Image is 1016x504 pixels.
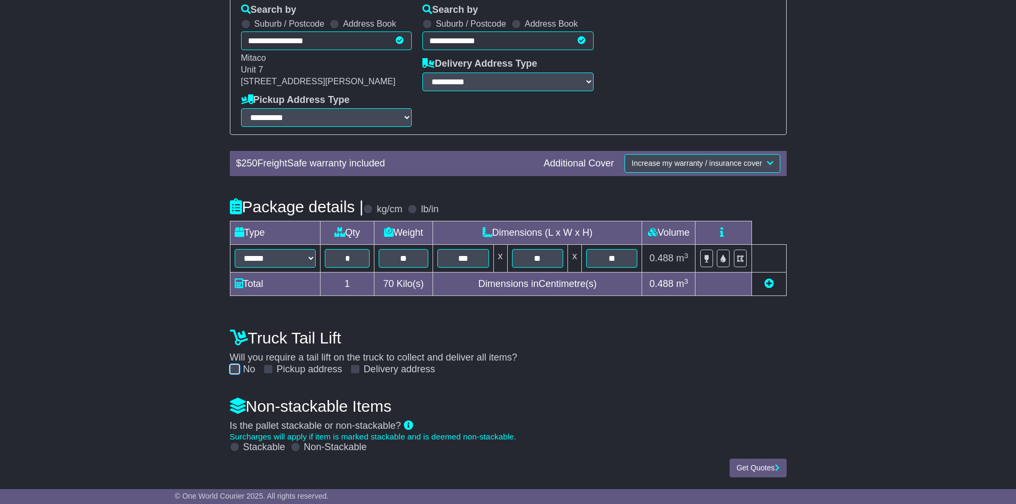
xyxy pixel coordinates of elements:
span: 0.488 [650,253,674,263]
a: Add new item [764,278,774,289]
span: Is the pallet stackable or non-stackable? [230,420,401,431]
td: Kilo(s) [374,273,433,296]
div: Surcharges will apply if item is marked stackable and is deemed non-stackable. [230,432,787,442]
td: 1 [321,273,374,296]
label: Non-Stackable [304,442,367,453]
label: Address Book [343,19,396,29]
td: Total [230,273,321,296]
label: Search by [422,4,478,16]
label: Delivery address [364,364,435,375]
td: Weight [374,221,433,245]
label: Address Book [525,19,578,29]
h4: Non-stackable Items [230,397,787,415]
span: m [676,278,689,289]
div: Will you require a tail lift on the truck to collect and deliver all items? [225,323,792,375]
label: kg/cm [377,204,402,215]
label: Search by [241,4,297,16]
td: Qty [321,221,374,245]
span: Unit 7 [241,65,263,74]
label: Stackable [243,442,285,453]
td: Volume [642,221,695,245]
h4: Package details | [230,198,364,215]
span: 250 [242,158,258,169]
span: 0.488 [650,278,674,289]
sup: 3 [684,277,689,285]
td: x [567,245,581,273]
label: Suburb / Postcode [254,19,325,29]
h4: Truck Tail Lift [230,329,787,347]
td: Dimensions (L x W x H) [433,221,642,245]
button: Increase my warranty / insurance cover [625,154,780,173]
span: m [676,253,689,263]
label: Pickup Address Type [241,94,350,106]
span: Increase my warranty / insurance cover [631,159,762,167]
label: Suburb / Postcode [436,19,506,29]
sup: 3 [684,252,689,260]
label: Pickup address [277,364,342,375]
div: Additional Cover [538,158,619,170]
div: $ FreightSafe warranty included [231,158,539,170]
td: x [493,245,507,273]
label: Delivery Address Type [422,58,537,70]
td: Dimensions in Centimetre(s) [433,273,642,296]
span: © One World Courier 2025. All rights reserved. [175,492,329,500]
button: Get Quotes [730,459,787,477]
span: Mitaco [241,53,266,62]
span: 70 [383,278,394,289]
span: [STREET_ADDRESS][PERSON_NAME] [241,77,396,86]
td: Type [230,221,321,245]
label: No [243,364,255,375]
label: lb/in [421,204,438,215]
